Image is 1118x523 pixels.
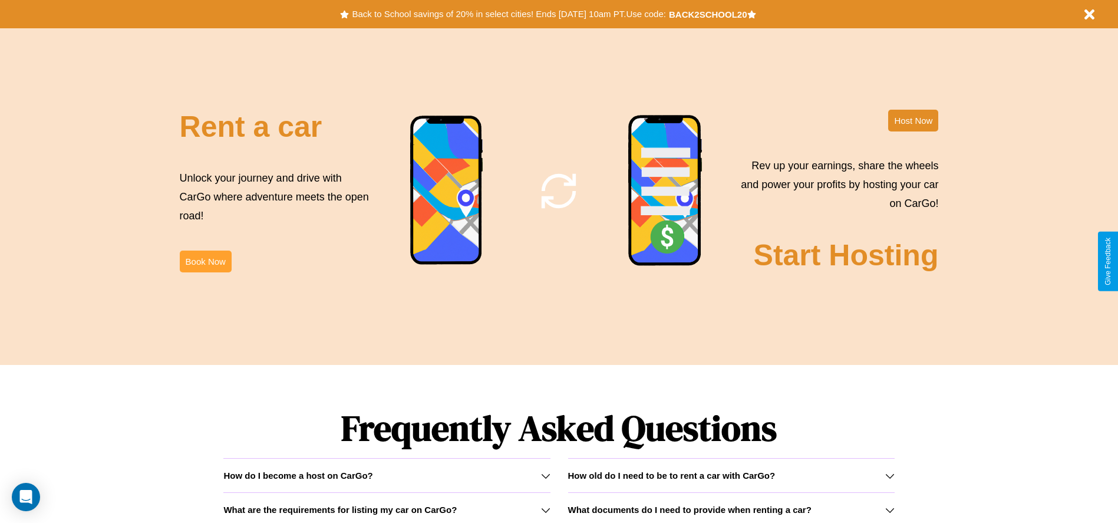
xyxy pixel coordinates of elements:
[12,483,40,511] div: Open Intercom Messenger
[349,6,668,22] button: Back to School savings of 20% in select cities! Ends [DATE] 10am PT.Use code:
[410,115,484,267] img: phone
[180,251,232,272] button: Book Now
[223,398,894,458] h1: Frequently Asked Questions
[223,505,457,515] h3: What are the requirements for listing my car on CarGo?
[669,9,747,19] b: BACK2SCHOOL20
[888,110,938,131] button: Host Now
[180,169,373,226] p: Unlock your journey and drive with CarGo where adventure meets the open road!
[180,110,322,144] h2: Rent a car
[1104,238,1112,285] div: Give Feedback
[754,238,939,272] h2: Start Hosting
[628,114,703,268] img: phone
[734,156,938,213] p: Rev up your earnings, share the wheels and power your profits by hosting your car on CarGo!
[223,471,372,481] h3: How do I become a host on CarGo?
[568,471,776,481] h3: How old do I need to be to rent a car with CarGo?
[568,505,812,515] h3: What documents do I need to provide when renting a car?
